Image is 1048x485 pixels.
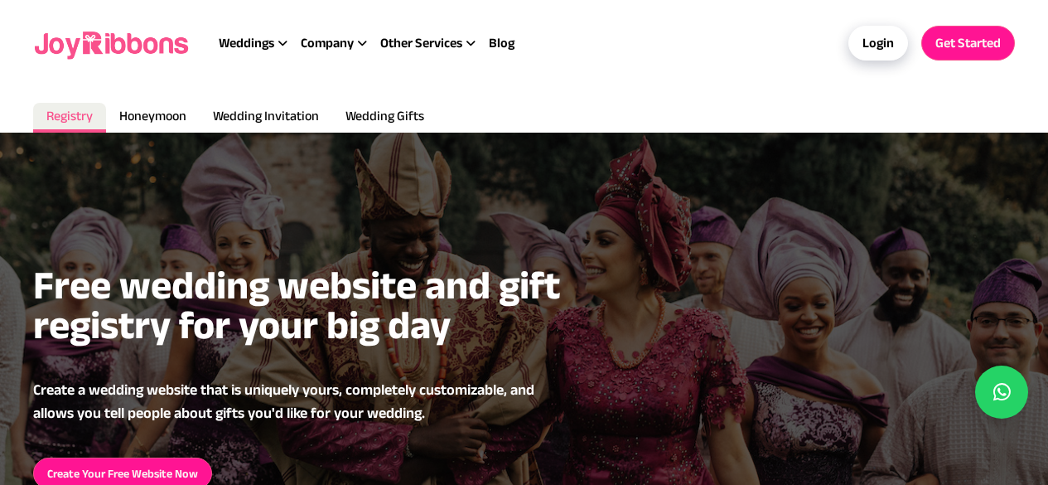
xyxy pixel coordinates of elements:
[200,103,332,133] a: Wedding Invitation
[46,109,93,123] span: Registry
[489,33,514,53] a: Blog
[106,103,200,133] a: Honeymoon
[848,26,908,61] a: Login
[380,33,489,53] div: Other Services
[332,103,437,133] a: Wedding Gifts
[213,109,319,123] span: Wedding Invitation
[33,378,563,424] p: Create a wedding website that is uniquely yours, completely customizable, and allows you tell peo...
[33,265,630,345] h2: Free wedding website and gift registry for your big day
[921,26,1015,61] a: Get Started
[33,103,106,133] a: Registry
[219,33,301,53] div: Weddings
[119,109,186,123] span: Honeymoon
[301,33,380,53] div: Company
[33,17,192,70] img: joyribbons logo
[345,109,424,123] span: Wedding Gifts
